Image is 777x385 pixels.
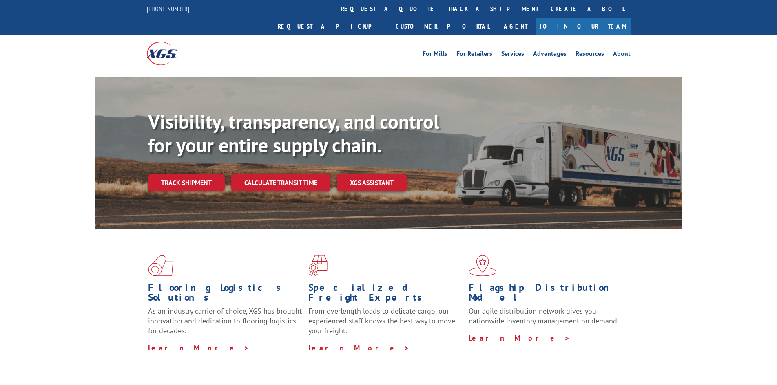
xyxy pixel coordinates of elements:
a: Resources [576,51,604,59]
a: Learn More > [469,333,570,343]
a: About [613,51,631,59]
a: [PHONE_NUMBER] [147,4,189,13]
img: xgs-icon-focused-on-flooring-red [308,255,328,276]
a: Request a pickup [272,18,390,35]
a: Services [501,51,524,59]
span: As an industry carrier of choice, XGS has brought innovation and dedication to flooring logistics... [148,306,302,335]
a: For Mills [423,51,447,59]
a: Learn More > [308,343,410,352]
h1: Flooring Logistics Solutions [148,283,302,306]
a: Customer Portal [390,18,496,35]
b: Visibility, transparency, and control for your entire supply chain. [148,109,439,158]
a: Learn More > [148,343,250,352]
a: For Retailers [456,51,492,59]
a: Track shipment [148,174,225,191]
h1: Specialized Freight Experts [308,283,463,306]
a: Advantages [533,51,567,59]
a: Calculate transit time [231,174,330,191]
a: Agent [496,18,536,35]
h1: Flagship Distribution Model [469,283,623,306]
a: Join Our Team [536,18,631,35]
img: xgs-icon-flagship-distribution-model-red [469,255,497,276]
p: From overlength loads to delicate cargo, our experienced staff knows the best way to move your fr... [308,306,463,343]
span: Our agile distribution network gives you nationwide inventory management on demand. [469,306,619,326]
a: XGS ASSISTANT [337,174,407,191]
img: xgs-icon-total-supply-chain-intelligence-red [148,255,173,276]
